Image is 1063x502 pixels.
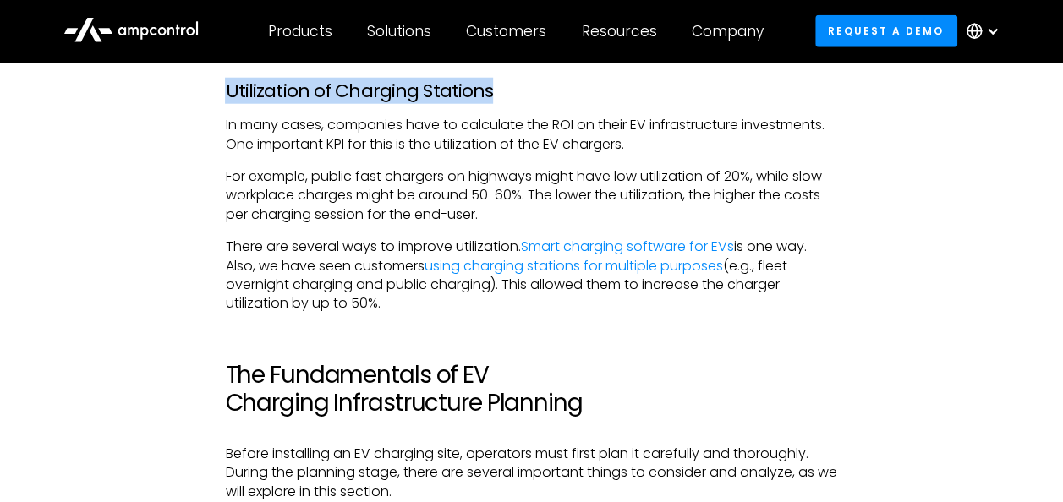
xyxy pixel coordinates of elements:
h3: Utilization of Charging Stations [225,80,837,102]
a: Request a demo [815,15,957,46]
h2: The Fundamentals of EV Charging Infrastructure Planning [225,361,837,417]
div: Resources [581,22,656,41]
div: Solutions [367,22,431,41]
p: For example, public fast chargers on highways might have low utilization of 20%, while slow workp... [225,167,837,224]
div: Customers [466,22,546,41]
div: Company [692,22,764,41]
p: There are several ways to improve utilization. is one way. Also, we have seen customers (e.g., fl... [225,237,837,314]
a: Smart charging software for EVs [520,237,733,256]
a: using charging stations for multiple purposes [424,256,722,276]
p: In many cases, companies have to calculate the ROI on their EV infrastructure investments. One im... [225,116,837,154]
div: Products [268,22,332,41]
p: Before installing an EV charging site, operators must first plan it carefully and thoroughly. Dur... [225,445,837,501]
